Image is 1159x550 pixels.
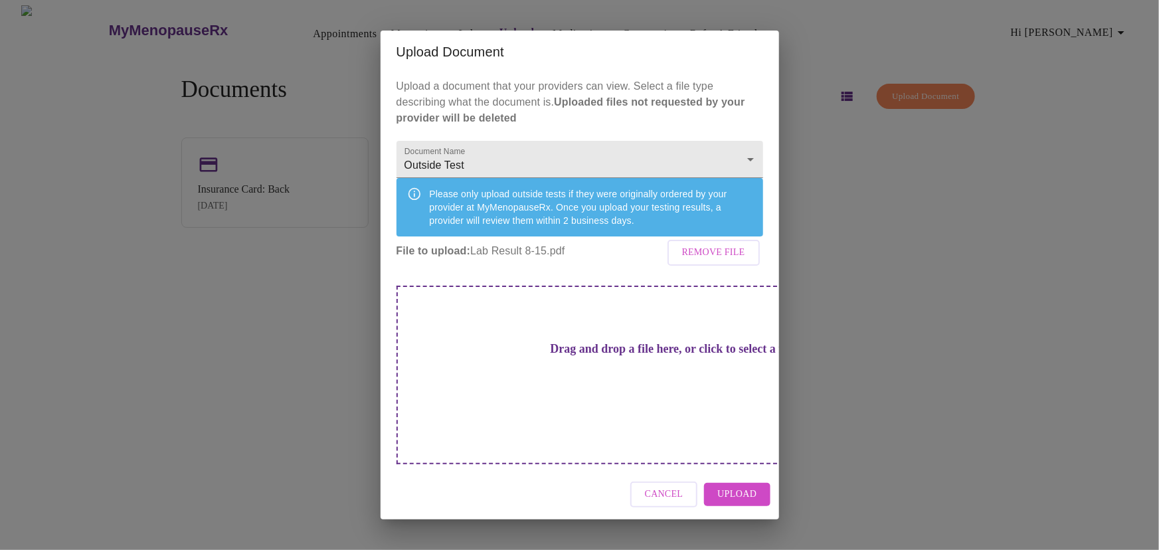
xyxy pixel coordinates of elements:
p: Upload a document that your providers can view. Select a file type describing what the document is. [397,78,763,126]
button: Cancel [630,482,698,507]
strong: Uploaded files not requested by your provider will be deleted [397,96,745,124]
div: Please only upload outside tests if they were originally ordered by your provider at MyMenopauseR... [430,182,753,232]
strong: File to upload: [397,245,471,256]
span: Upload [717,486,757,503]
h3: Drag and drop a file here, or click to select a file [490,342,856,356]
div: Outside Test [397,141,763,178]
h2: Upload Document [397,41,763,62]
span: Cancel [645,486,683,503]
p: Lab Result 8-15.pdf [397,243,763,259]
button: Remove File [668,240,760,266]
span: Remove File [682,244,745,261]
button: Upload [704,483,770,506]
